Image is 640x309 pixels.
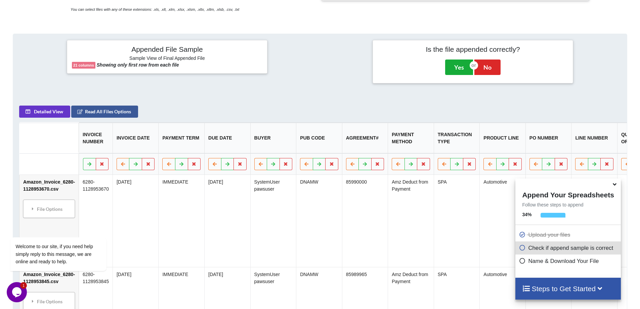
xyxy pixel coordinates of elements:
[571,175,617,267] td: 1
[480,175,526,267] td: Automotive
[25,294,73,308] div: File Options
[474,60,501,75] button: No
[342,175,388,267] td: 85990000
[7,177,128,279] iframe: chat widget
[71,7,239,11] i: You can select files with any of these extensions: .xls, .xlt, .xlm, .xlsx, .xlsm, .xltx, .xltm, ...
[72,45,262,54] h4: Appended File Sample
[445,60,473,75] button: Yes
[19,175,79,267] td: Amazon_Invoice_6280-1128953670.csv
[522,212,531,217] b: 34 %
[73,63,94,67] b: 21 columns
[250,123,296,153] th: BUYER
[113,175,159,267] td: [DATE]
[296,123,342,153] th: PUB CODE
[159,123,205,153] th: PAYMENT TERM
[204,175,250,267] td: [DATE]
[434,175,480,267] td: SPA
[79,175,113,267] td: 6280-1128953670
[388,123,434,153] th: PAYMENT METHOD
[378,45,568,53] h4: Is the file appended correctly?
[72,55,262,62] h6: Sample View of Final Appended File
[113,123,159,153] th: INVOICE DATE
[204,123,250,153] th: DUE DATE
[388,175,434,267] td: Amz Deduct from Payment
[519,257,619,265] p: Name & Download Your File
[19,106,70,118] button: Detailed View
[525,123,571,153] th: PO NUMBER
[342,123,388,153] th: AGREEMENT#
[522,284,614,293] h4: Steps to Get Started
[434,123,480,153] th: TRANSACTION TYPE
[571,123,617,153] th: LINE NUMBER
[7,282,28,302] iframe: chat widget
[71,106,138,118] button: Read All Files Options
[519,231,619,239] p: Upload your files
[250,175,296,267] td: SystemUser pawsuser
[515,201,621,208] p: Follow these steps to append
[296,175,342,267] td: DNAMW
[79,123,113,153] th: INVOICE NUMBER
[515,189,621,199] h4: Append Your Spreadsheets
[480,123,526,153] th: PRODUCT LINE
[519,244,619,252] p: Check if append sample is correct
[97,62,179,68] b: Showing only first row from each file
[159,175,205,267] td: IMMEDIATE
